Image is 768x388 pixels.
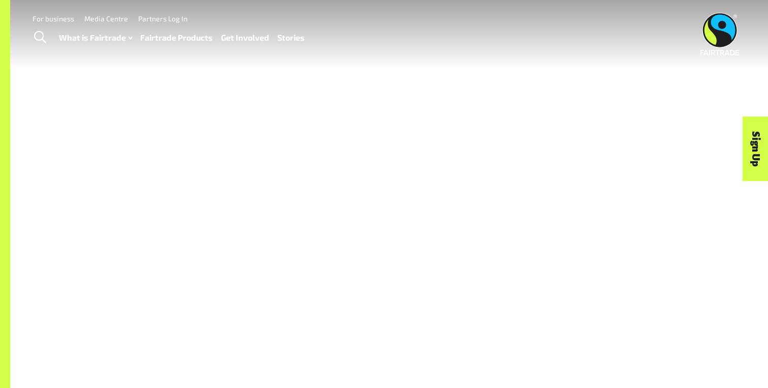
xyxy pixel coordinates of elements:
[84,14,128,23] a: Media Centre
[700,13,740,55] img: Fairtrade Australia New Zealand logo
[277,31,305,45] a: Stories
[221,31,269,45] a: Get Involved
[27,25,52,50] a: Toggle Search
[33,14,74,23] a: For business
[138,14,187,23] a: Partners Log In
[59,31,132,45] a: What is Fairtrade
[140,31,213,45] a: Fairtrade Products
